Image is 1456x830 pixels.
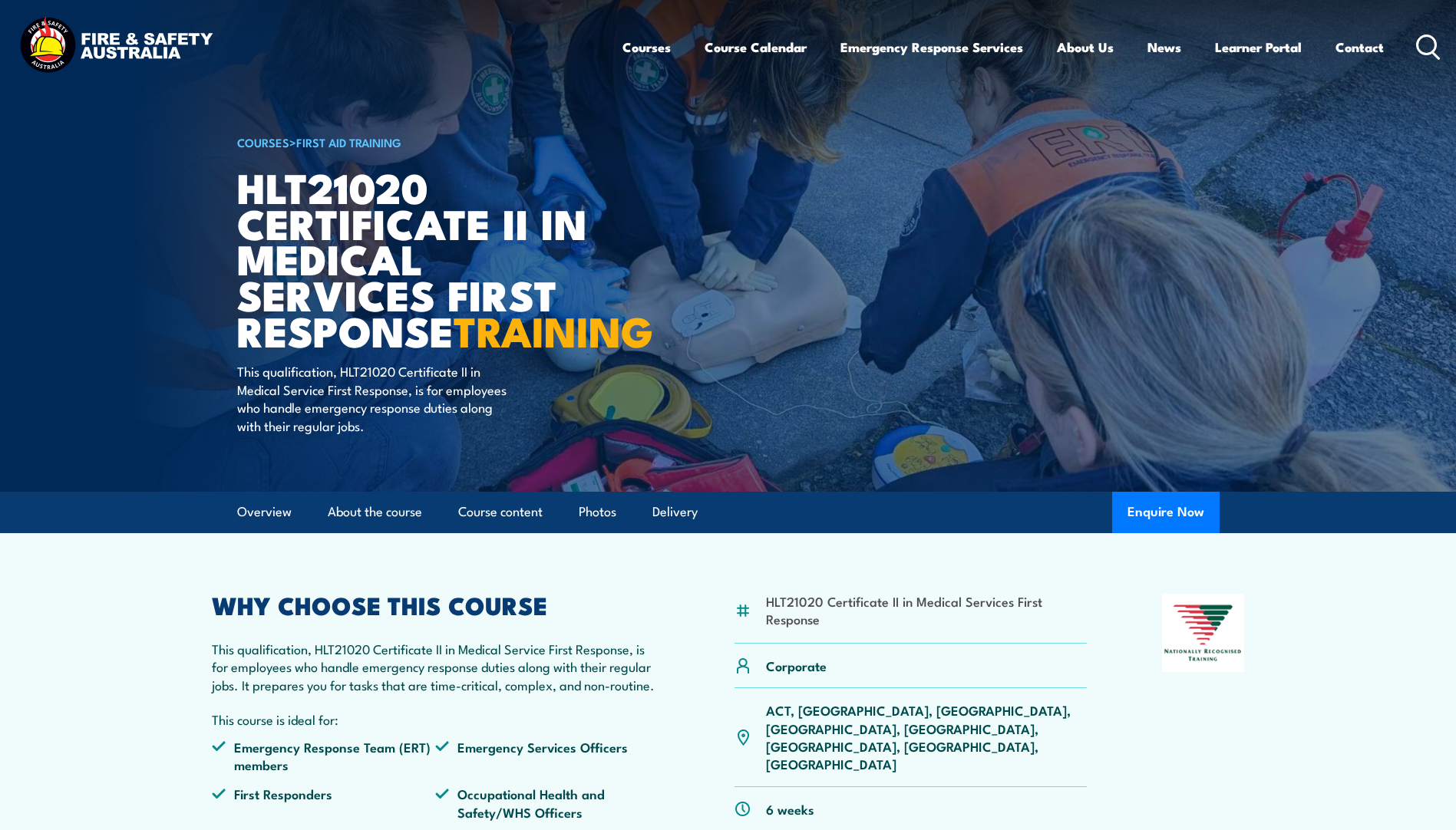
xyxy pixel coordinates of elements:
[1215,27,1302,68] a: Learner Portal
[435,785,659,821] li: Occupational Health and Safety/WHS Officers
[435,738,659,774] li: Emergency Services Officers
[458,492,543,532] a: Course content
[212,785,436,821] li: First Responders
[1335,27,1384,68] a: Contact
[766,592,1088,628] li: HLT21020 Certificate II in Medical Services First Response
[766,657,827,674] p: Corporate
[237,362,517,434] p: This qualification, HLT21020 Certificate II in Medical Service First Response, is for employees w...
[766,701,1088,773] p: ACT, [GEOGRAPHIC_DATA], [GEOGRAPHIC_DATA], [GEOGRAPHIC_DATA], [GEOGRAPHIC_DATA], [GEOGRAPHIC_DATA...
[1162,594,1245,672] img: Nationally Recognised Training logo.
[237,492,292,532] a: Overview
[328,492,422,532] a: About the course
[1112,492,1220,533] button: Enquire Now
[579,492,616,532] a: Photos
[840,27,1023,68] a: Emergency Response Services
[212,640,660,693] p: This qualification, HLT21020 Certificate II in Medical Service First Response, is for employees w...
[237,169,616,348] h1: HLT21020 Certificate II in Medical Services First Response
[237,133,289,150] a: COURSES
[212,710,660,728] p: This course is ideal for:
[237,133,616,151] h6: >
[652,492,698,532] a: Delivery
[212,738,436,774] li: Emergency Response Team (ERT) members
[766,800,814,818] p: 6 weeks
[622,27,671,68] a: Courses
[296,133,401,150] a: First Aid Training
[454,298,653,361] strong: TRAINING
[1057,27,1114,68] a: About Us
[705,27,807,68] a: Course Calendar
[212,594,660,615] h2: WHY CHOOSE THIS COURSE
[1147,27,1181,68] a: News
